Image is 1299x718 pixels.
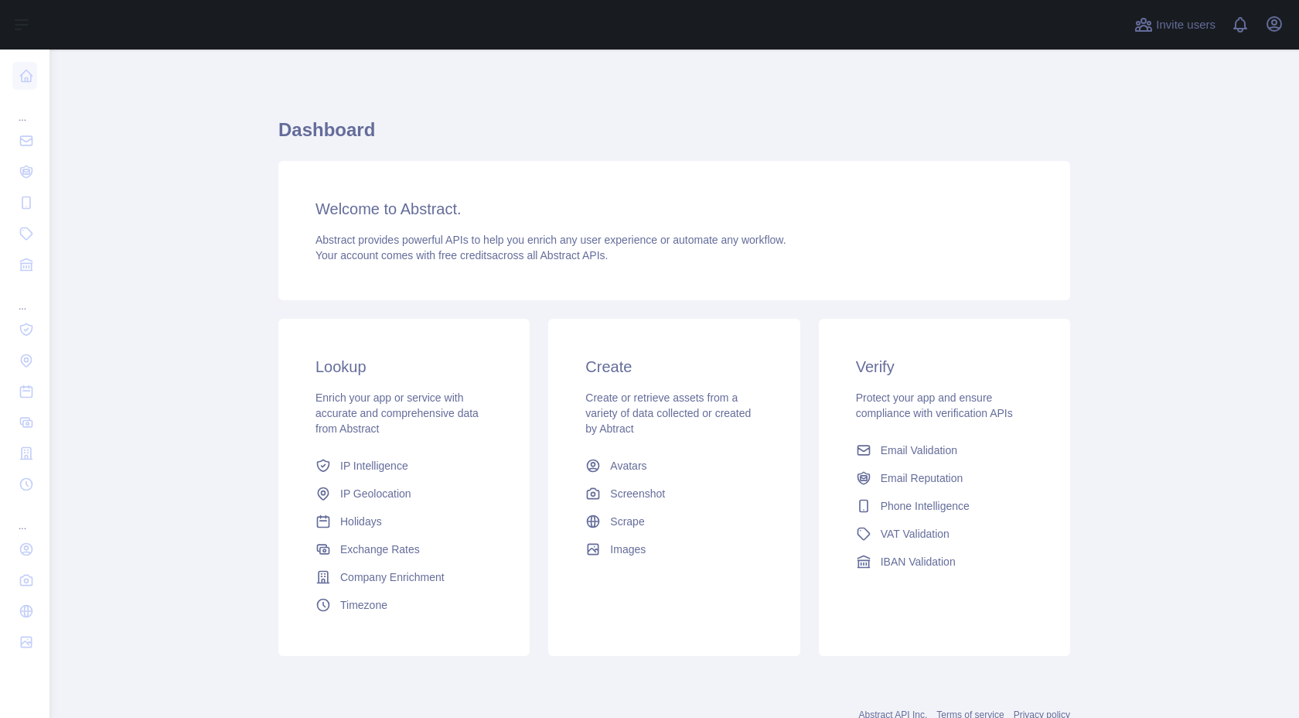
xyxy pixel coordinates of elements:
[610,514,644,529] span: Scrape
[850,548,1039,576] a: IBAN Validation
[309,452,499,480] a: IP Intelligence
[315,198,1033,220] h3: Welcome to Abstract.
[1131,12,1219,37] button: Invite users
[881,470,963,486] span: Email Reputation
[309,591,499,619] a: Timezone
[579,508,769,535] a: Scrape
[315,234,786,246] span: Abstract provides powerful APIs to help you enrich any user experience or automate any workflow.
[881,498,970,514] span: Phone Intelligence
[579,452,769,480] a: Avatars
[850,492,1039,520] a: Phone Intelligence
[610,458,646,474] span: Avatars
[340,486,411,501] span: IP Geolocation
[610,486,665,501] span: Screenshot
[12,93,37,124] div: ...
[850,464,1039,492] a: Email Reputation
[438,249,492,262] span: free credits
[340,597,387,613] span: Timezone
[850,520,1039,548] a: VAT Validation
[340,458,408,474] span: IP Intelligence
[12,282,37,313] div: ...
[340,542,420,557] span: Exchange Rates
[585,391,751,435] span: Create or retrieve assets from a variety of data collected or created by Abtract
[856,356,1033,378] h3: Verify
[579,535,769,563] a: Images
[881,443,957,458] span: Email Validation
[315,356,493,378] h3: Lookup
[881,526,950,542] span: VAT Validation
[850,436,1039,464] a: Email Validation
[278,118,1070,155] h1: Dashboard
[881,554,956,569] span: IBAN Validation
[340,514,382,529] span: Holidays
[340,569,445,585] span: Company Enrichment
[12,501,37,532] div: ...
[856,391,1013,419] span: Protect your app and ensure compliance with verification APIs
[1156,16,1215,34] span: Invite users
[309,508,499,535] a: Holidays
[585,356,762,378] h3: Create
[315,249,608,262] span: Your account comes with across all Abstract APIs.
[315,391,479,435] span: Enrich your app or service with accurate and comprehensive data from Abstract
[309,563,499,591] a: Company Enrichment
[579,480,769,508] a: Screenshot
[610,542,646,557] span: Images
[309,480,499,508] a: IP Geolocation
[309,535,499,563] a: Exchange Rates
